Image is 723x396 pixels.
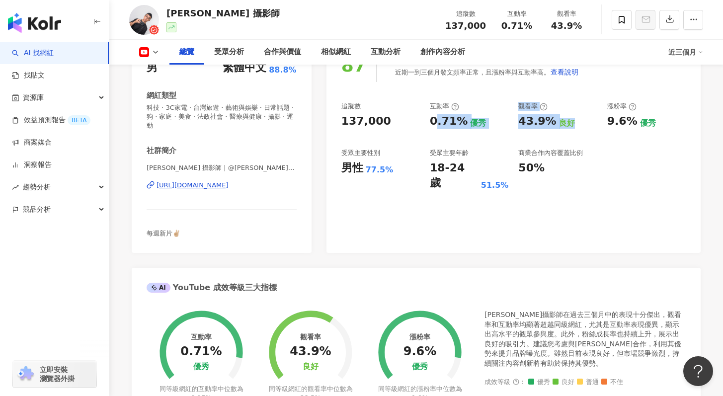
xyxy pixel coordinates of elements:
a: 洞察報告 [12,160,52,170]
div: 總覽 [179,46,194,58]
div: 受眾主要性別 [341,149,380,158]
div: 互動率 [191,333,212,341]
span: 普通 [577,379,599,386]
div: 優秀 [193,362,209,372]
div: 繁體中文 [223,60,266,76]
div: 商業合作內容覆蓋比例 [518,149,583,158]
div: YouTube 成效等級三大指標 [147,282,277,293]
div: 優秀 [412,362,428,372]
span: 資源庫 [23,86,44,109]
span: 88.8% [269,65,297,76]
div: 9.6% [607,114,638,129]
span: 優秀 [528,379,550,386]
div: 男 [147,60,158,76]
a: 效益預測報告BETA [12,115,90,125]
div: [URL][DOMAIN_NAME] [157,181,229,190]
div: 觀看率 [518,102,548,111]
span: rise [12,184,19,191]
div: 受眾主要年齡 [430,149,469,158]
div: 9.6% [403,345,437,359]
span: 0.71% [501,21,532,31]
img: logo [8,13,61,33]
a: [URL][DOMAIN_NAME] [147,181,297,190]
div: 0.71% [430,114,468,129]
span: 良好 [553,379,574,386]
div: 77.5% [366,164,394,175]
span: 趨勢分析 [23,176,51,198]
span: 競品分析 [23,198,51,221]
span: 立即安裝 瀏覽器外掛 [40,365,75,383]
div: 社群簡介 [147,146,176,156]
div: 87 [341,55,366,76]
img: chrome extension [16,366,35,382]
div: 互動分析 [371,46,401,58]
div: 觀看率 [548,9,585,19]
div: 追蹤數 [445,9,486,19]
img: KOL Avatar [129,5,159,35]
span: 137,000 [445,20,486,31]
div: [PERSON_NAME]攝影師在過去三個月中的表現十分傑出，觀看率和互動率均顯著超越同級網紅，尤其是互動率表現優異，顯示出高水平的觀眾參與度。此外，粉絲成長率也持續上升，展示出良好的吸引力。建... [484,310,686,369]
iframe: Help Scout Beacon - Open [683,356,713,386]
div: 近三個月 [668,44,703,60]
div: 漲粉率 [409,333,430,341]
div: 網紅類型 [147,90,176,101]
a: 找貼文 [12,71,45,80]
div: 互動率 [498,9,536,19]
span: 查看說明 [551,68,578,76]
div: 51.5% [481,180,509,191]
a: chrome extension立即安裝 瀏覽器外掛 [13,361,96,388]
div: 18-24 歲 [430,160,479,191]
div: AI [147,283,170,293]
div: 137,000 [341,114,391,129]
a: 商案媒合 [12,138,52,148]
div: 互動率 [430,102,459,111]
div: 觀看率 [300,333,321,341]
div: 受眾分析 [214,46,244,58]
div: 創作內容分析 [420,46,465,58]
button: 查看說明 [550,62,579,82]
div: 相似網紅 [321,46,351,58]
div: [PERSON_NAME] 攝影師 [166,7,280,19]
div: 漲粉率 [607,102,637,111]
span: [PERSON_NAME] 攝影師 | @[PERSON_NAME]攝影師 | UCNtnxQzJPhm6iuPWham3Brg [147,163,297,172]
div: 43.9% [518,114,556,129]
span: 每週新片✌🏼 [147,230,180,237]
div: 成效等級 ： [484,379,686,386]
div: 良好 [303,362,319,372]
div: 優秀 [470,118,486,129]
div: 合作與價值 [264,46,301,58]
div: 優秀 [640,118,656,129]
div: 追蹤數 [341,102,361,111]
div: 43.9% [290,345,331,359]
div: 0.71% [180,345,222,359]
div: 良好 [559,118,575,129]
span: 43.9% [551,21,582,31]
span: 不佳 [601,379,623,386]
div: 50% [518,160,545,176]
span: 科技 · 3C家電 · 台灣旅遊 · 藝術與娛樂 · 日常話題 · 狗 · 家庭 · 美食 · 法政社會 · 醫療與健康 · 攝影 · 運動 [147,103,297,131]
div: 近期一到三個月發文頻率正常，且漲粉率與互動率高。 [395,62,579,82]
a: searchAI 找網紅 [12,48,54,58]
div: 男性 [341,160,363,176]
